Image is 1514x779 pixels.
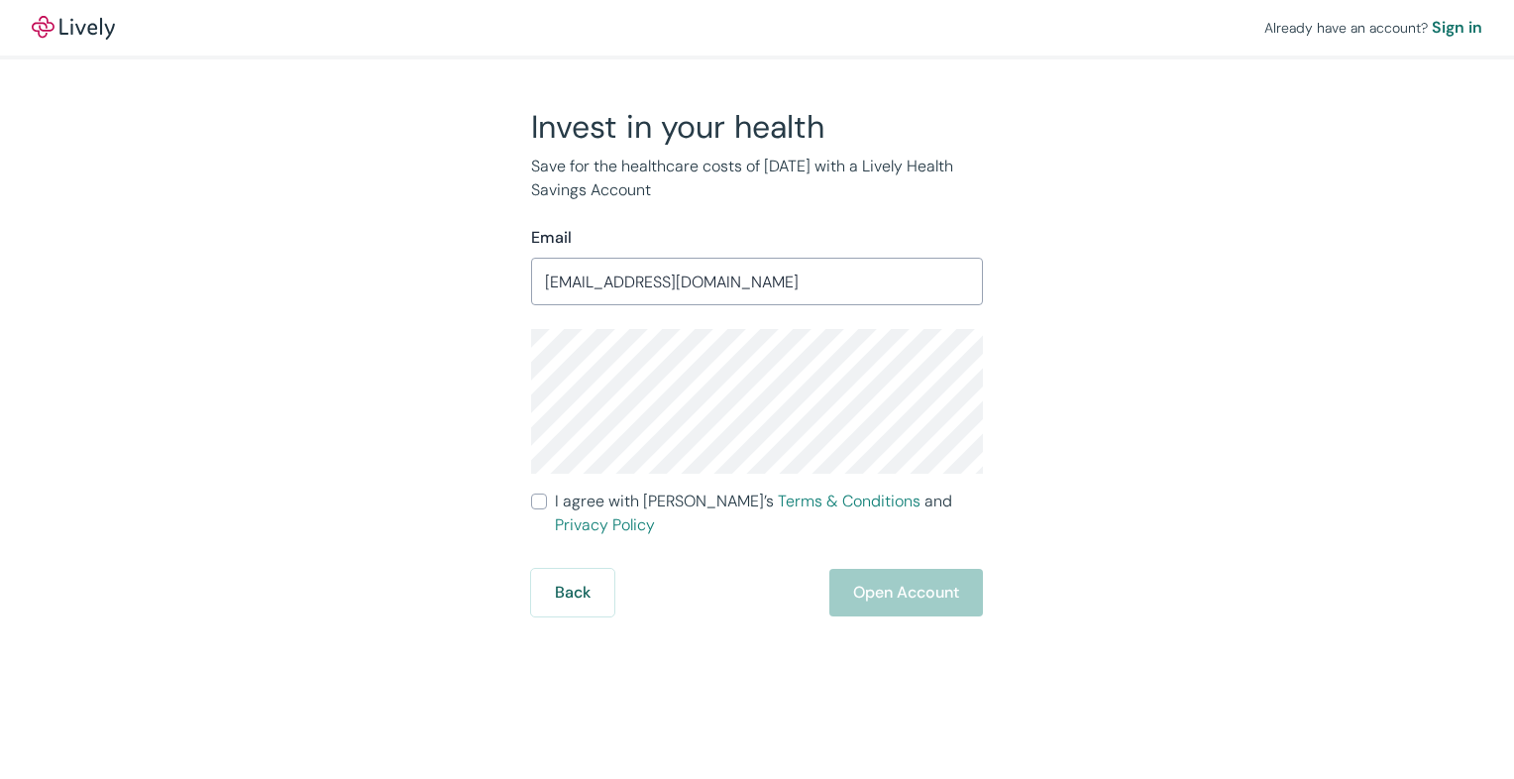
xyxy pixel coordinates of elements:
p: Save for the healthcare costs of [DATE] with a Lively Health Savings Account [531,155,983,202]
a: Privacy Policy [555,514,655,535]
span: I agree with [PERSON_NAME]’s and [555,490,983,537]
a: LivelyLively [32,16,115,40]
a: Sign in [1432,16,1482,40]
label: Email [531,226,572,250]
h2: Invest in your health [531,107,983,147]
button: Back [531,569,614,616]
a: Terms & Conditions [778,491,920,511]
div: Already have an account? [1264,16,1482,40]
img: Lively [32,16,115,40]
